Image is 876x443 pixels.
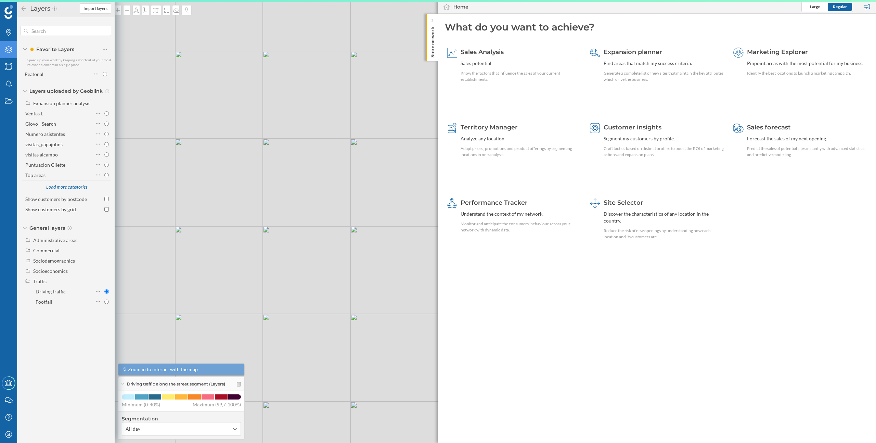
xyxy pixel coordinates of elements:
[128,366,198,373] span: Zoom in to interact with the map
[461,145,581,158] div: Adapt prices, promotions and product offerings by segmenting locations in one analysis.
[604,228,724,240] div: Reduce the risk of new openings by understanding how each location and its customers are.
[810,4,820,9] span: Large
[590,198,600,208] img: dashboards-manager.svg
[25,206,76,212] div: Show customers by grid
[604,135,724,142] div: Segment my customers by profile.
[461,60,581,67] div: Sales potential
[42,181,91,193] div: Load more categories
[33,268,68,274] div: Socioeconomics
[33,248,60,253] div: Commercial
[747,124,791,131] span: Sales forecast
[33,278,47,284] div: Traffic
[25,141,63,147] div: visitas_papajohns
[4,5,13,19] img: Geoblink Logo
[25,162,65,168] div: Puntuacion Gilette
[104,132,109,136] input: Numero asistentes
[33,258,75,264] div: Sociodemographics
[733,48,744,58] img: explorer.svg
[25,111,43,116] div: Ventas L
[25,196,87,202] div: Show customers by postcode
[83,5,107,12] span: Import layers
[429,24,436,58] p: Store network
[126,426,140,432] span: All day
[29,46,74,53] span: Favorite Layers
[447,48,457,58] img: sales-explainer.svg
[25,121,56,127] div: Glovo - Search
[25,71,43,77] div: Peatonal
[461,124,518,131] span: Territory Manager
[604,211,724,224] div: Discover the characteristics of any location in the country.
[104,289,109,294] input: Driving traffic
[447,123,457,133] img: territory-manager.svg
[27,3,52,14] h2: Layers
[104,111,109,116] input: Ventas L
[29,88,103,94] span: Layers uploaded by Geoblink
[747,145,867,158] div: Predict the sales of potential sites instantly with advanced statistics and predictive modelling.
[104,163,109,167] input: Puntuacion Gilette
[36,289,66,294] div: Driving traffic
[25,152,58,157] div: visitas alcampo
[104,173,109,177] input: Top areas
[104,207,109,212] input: Show customers by grid
[122,401,160,408] span: Minimum (0-40%)
[27,58,111,67] span: Speed up your work by keeping a shortcut of your most relevant elements in a single place.
[33,100,90,106] div: Expansion planner analysis
[36,299,52,305] div: Footfall
[127,381,225,387] span: Driving traffic along the street segment (Layers)
[604,199,643,206] span: Site Selector
[747,48,808,56] span: Marketing Explorer
[461,48,504,56] span: Sales Analysis
[461,135,581,142] div: Analyze any location.
[25,172,46,178] div: Top areas
[33,237,77,243] div: Administrative areas
[104,300,109,304] input: Footfall
[590,123,600,133] img: customer-intelligence.svg
[604,145,724,158] div: Craft tactics based on distinct profiles to boost the ROI of marketing actions and expansion plans.
[445,21,869,34] div: What do you want to achieve?
[104,197,109,201] input: Show customers by postcode
[747,60,863,67] div: Pinpoint areas with the most potential for my business.
[453,3,468,10] div: Home
[604,70,724,83] div: Generate a complete list of new sites that maintain the key attributes which drive the business.
[104,142,109,147] input: visitas_papajohns
[604,60,724,67] div: Find areas that match my success criteria.
[104,152,109,157] input: visitas alcampo
[461,211,581,217] div: Understand the context of my network.
[833,4,847,9] span: Regular
[461,70,581,83] div: Know the factors that influence the sales of your current establishments.
[447,198,457,208] img: monitoring-360.svg
[747,135,867,142] div: Forecast the sales of my next opening.
[461,221,581,233] div: Monitor and anticipate the consumers' behaviour across your network with dynamic data.
[733,123,744,133] img: sales-forecast.svg
[604,48,662,56] span: Expansion planner
[590,48,600,58] img: search-areas.svg
[604,124,661,131] span: Customer insights
[122,415,241,422] h4: Segmentation
[25,131,65,137] div: Numero asistentes
[193,401,241,408] span: Maximum (99,7-100%)
[104,122,109,126] input: Glovo - Search
[747,70,863,76] div: Identify the best locations to launch a marketing campaign.
[14,5,47,11] span: Assistance
[29,225,65,231] span: General layers
[461,199,528,206] span: Performance Tracker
